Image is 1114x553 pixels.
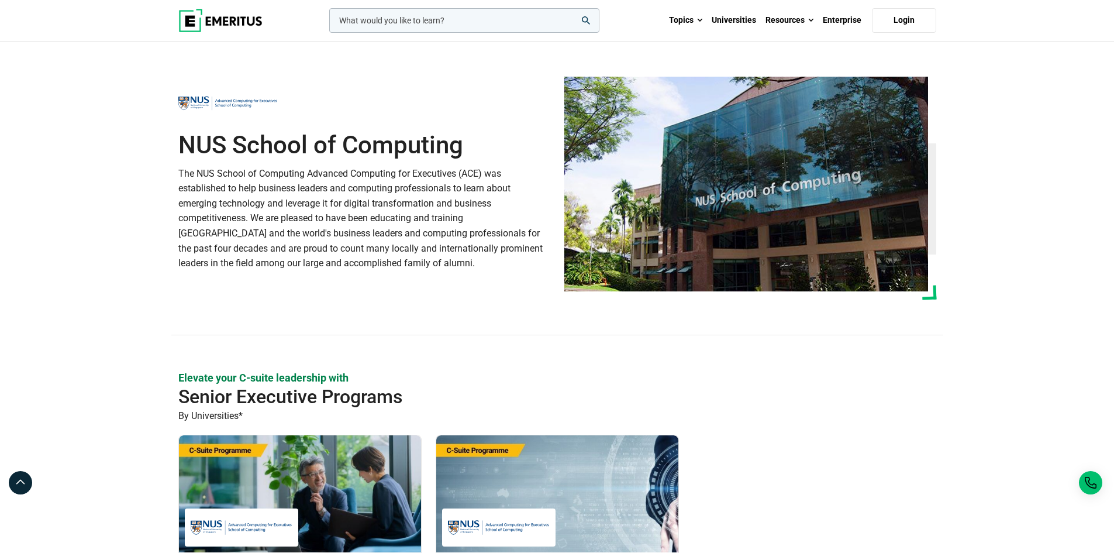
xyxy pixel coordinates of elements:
[178,130,550,160] h1: NUS School of Computing
[178,91,278,116] img: NUS School of Computing
[178,166,550,271] p: The NUS School of Computing Advanced Computing for Executives (ACE) was established to help busin...
[178,408,936,424] p: By Universities*
[178,370,936,385] p: Elevate your C-suite leadership with
[872,8,936,33] a: Login
[436,435,678,552] img: Chief Technology Officer Programme | Online Leadership Course
[448,514,550,541] img: NUS School of Computing
[564,77,928,291] img: NUS School of Computing
[178,385,860,408] h2: Senior Executive Programs
[179,435,421,552] img: Chief Data and AI Officer Programme | Online Leadership Course
[329,8,599,33] input: woocommerce-product-search-field-0
[191,514,292,541] img: NUS School of Computing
